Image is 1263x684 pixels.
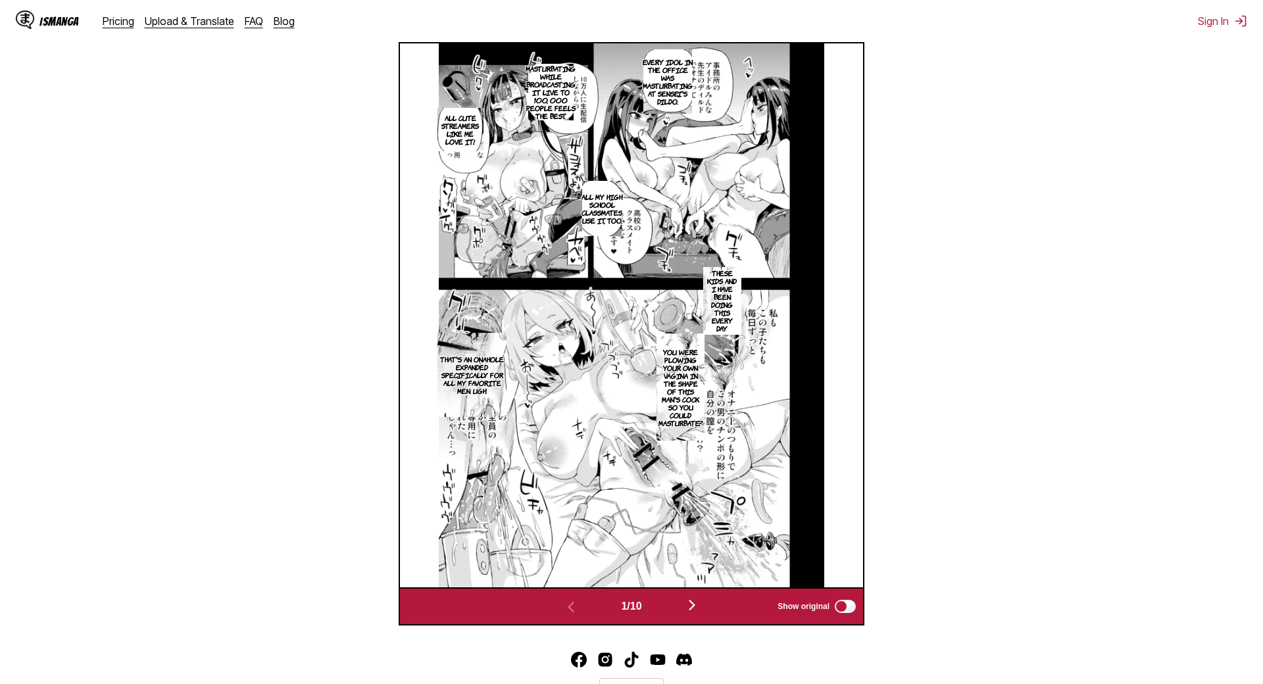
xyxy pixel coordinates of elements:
a: Blog [274,14,295,28]
p: Masturbating while broadcasting it live to 100, 000 people feels the best. [523,62,578,122]
input: Show original [835,600,856,613]
button: Sign In [1198,14,1247,28]
p: Every idol in the office was masturbating at Sensei's dildo. [640,55,695,108]
p: All cute streamers like me love it! [437,111,483,148]
a: Instagram [597,652,613,668]
a: Youtube [650,652,666,668]
img: IsManga Facebook [571,652,587,668]
span: 1 / 10 [621,600,641,612]
span: Show original [778,602,830,611]
p: All my high school classmates use it, too. [579,190,625,227]
img: IsManga Logo [16,11,34,29]
img: Next page [684,597,700,613]
a: TikTok [624,652,639,668]
div: IsManga [39,15,79,28]
img: IsManga YouTube [650,652,666,668]
a: Discord [676,652,692,668]
img: IsManga TikTok [624,652,639,668]
p: That's an onahole expanded specifically for all my favorite men. Ugh. [437,353,507,397]
img: IsManga Discord [676,652,692,668]
p: You were plowing your own vagina in the shape of this man's cock so you could masturbate? [656,345,706,429]
a: IsManga LogoIsManga [16,11,103,32]
a: Facebook [571,652,587,668]
img: Sign out [1234,14,1247,28]
a: Upload & Translate [145,14,234,28]
img: IsManga Instagram [597,652,613,668]
img: Manga Panel [439,43,824,587]
img: Previous page [563,599,579,615]
a: Pricing [103,14,134,28]
a: FAQ [245,14,263,28]
p: These kids and I have been doing this every day [703,266,741,335]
